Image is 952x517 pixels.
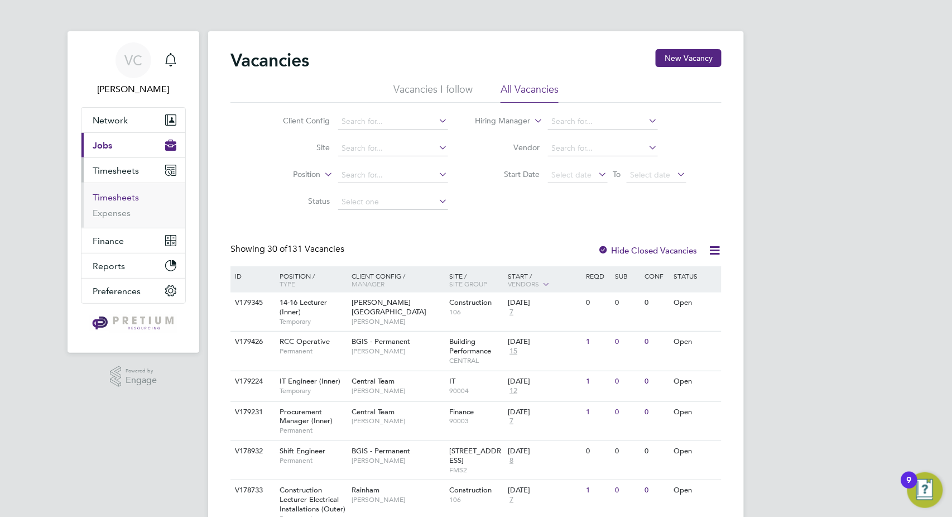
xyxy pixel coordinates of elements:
[583,441,612,462] div: 0
[508,495,515,505] span: 7
[508,308,515,317] span: 7
[232,480,271,501] div: V178733
[81,228,185,253] button: Finance
[505,266,583,294] div: Start /
[81,315,186,333] a: Go to home page
[508,337,580,347] div: [DATE]
[93,115,128,126] span: Network
[467,116,531,127] label: Hiring Manager
[613,441,642,462] div: 0
[671,332,720,352] div: Open
[613,266,642,285] div: Sub
[352,407,395,417] span: Central Team
[280,446,325,456] span: Shift Engineer
[93,140,112,151] span: Jobs
[508,417,515,426] span: 7
[671,402,720,423] div: Open
[583,371,612,392] div: 1
[230,243,347,255] div: Showing
[450,298,492,307] span: Construction
[68,31,199,353] nav: Main navigation
[613,371,642,392] div: 0
[508,447,580,456] div: [DATE]
[126,376,157,385] span: Engage
[124,53,142,68] span: VC
[450,337,492,356] span: Building Performance
[338,141,448,156] input: Search for...
[583,293,612,313] div: 0
[93,208,131,218] a: Expenses
[671,266,720,285] div: Status
[656,49,722,67] button: New Vacancy
[450,485,492,495] span: Construction
[613,332,642,352] div: 0
[450,417,503,425] span: 90003
[450,308,503,317] span: 106
[642,441,671,462] div: 0
[613,480,642,501] div: 0
[671,293,720,313] div: Open
[642,371,671,392] div: 0
[266,196,330,206] label: Status
[552,170,592,180] span: Select date
[508,386,519,396] span: 12
[280,337,330,346] span: RCC Operative
[450,279,488,288] span: Site Group
[230,49,309,71] h2: Vacancies
[476,169,540,179] label: Start Date
[450,407,474,417] span: Finance
[352,279,385,288] span: Manager
[232,402,271,423] div: V179231
[642,332,671,352] div: 0
[93,192,139,203] a: Timesheets
[508,279,539,288] span: Vendors
[583,266,612,285] div: Reqd
[352,298,427,317] span: [PERSON_NAME][GEOGRAPHIC_DATA]
[93,286,141,296] span: Preferences
[266,116,330,126] label: Client Config
[352,495,444,504] span: [PERSON_NAME]
[110,366,157,387] a: Powered byEngage
[280,298,327,317] span: 14-16 Lecturer (Inner)
[267,243,344,255] span: 131 Vacancies
[280,386,347,395] span: Temporary
[232,266,271,285] div: ID
[583,402,612,423] div: 1
[583,332,612,352] div: 1
[548,141,658,156] input: Search for...
[257,169,321,180] label: Position
[280,347,347,356] span: Permanent
[907,480,912,495] div: 9
[93,261,125,271] span: Reports
[81,133,185,157] button: Jobs
[352,456,444,465] span: [PERSON_NAME]
[267,243,287,255] span: 30 of
[81,158,185,183] button: Timesheets
[338,194,448,210] input: Select one
[93,165,139,176] span: Timesheets
[338,114,448,130] input: Search for...
[450,356,503,365] span: CENTRAL
[642,402,671,423] div: 0
[280,376,340,386] span: IT Engineer (Inner)
[93,236,124,246] span: Finance
[610,167,624,181] span: To
[81,183,185,228] div: Timesheets
[352,317,444,326] span: [PERSON_NAME]
[271,266,349,293] div: Position /
[81,42,186,96] a: VC[PERSON_NAME]
[671,371,720,392] div: Open
[450,386,503,395] span: 90004
[508,486,580,495] div: [DATE]
[393,83,473,103] li: Vacancies I follow
[508,298,580,308] div: [DATE]
[508,347,519,356] span: 15
[232,371,271,392] div: V179224
[352,386,444,395] span: [PERSON_NAME]
[642,293,671,313] div: 0
[89,315,177,333] img: pretium-logo-retina.png
[232,293,271,313] div: V179345
[583,480,612,501] div: 1
[613,402,642,423] div: 0
[450,446,502,465] span: [STREET_ADDRESS]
